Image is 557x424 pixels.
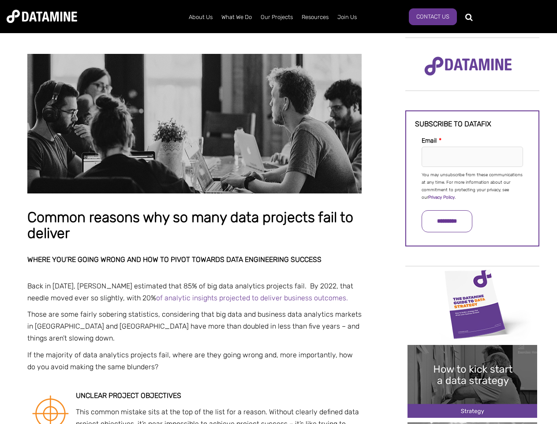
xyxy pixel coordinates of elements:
p: Back in [DATE], [PERSON_NAME] estimated that 85% of big data analytics projects fail. By 2022, th... [27,280,362,304]
a: of analytic insights projected to deliver business outcomes. [156,294,348,302]
img: Common reasons why so many data projects fail to deliver [27,54,362,193]
p: Those are some fairly sobering statistics, considering that big data and business data analytics ... [27,308,362,344]
a: Our Projects [256,6,297,29]
a: What We Do [217,6,256,29]
p: You may unsubscribe from these communications at any time. For more information about our commitm... [422,171,523,201]
h3: Subscribe to datafix [415,120,530,128]
p: If the majority of data analytics projects fail, where are they going wrong and, more importantly... [27,349,362,373]
img: Data Strategy Cover thumbnail [407,267,537,340]
span: Email [422,137,437,144]
img: Datamine [7,10,77,23]
a: Join Us [333,6,361,29]
a: Privacy Policy [428,195,455,200]
a: Contact Us [409,8,457,25]
h1: Common reasons why so many data projects fail to deliver [27,210,362,241]
a: Resources [297,6,333,29]
strong: Unclear project objectives [76,391,181,400]
h2: Where you’re going wrong and how to pivot towards data engineering success [27,256,362,264]
a: About Us [184,6,217,29]
img: 20241212 How to kick start a data strategy-2 [407,345,537,418]
img: Datamine Logo No Strapline - Purple [419,51,518,82]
